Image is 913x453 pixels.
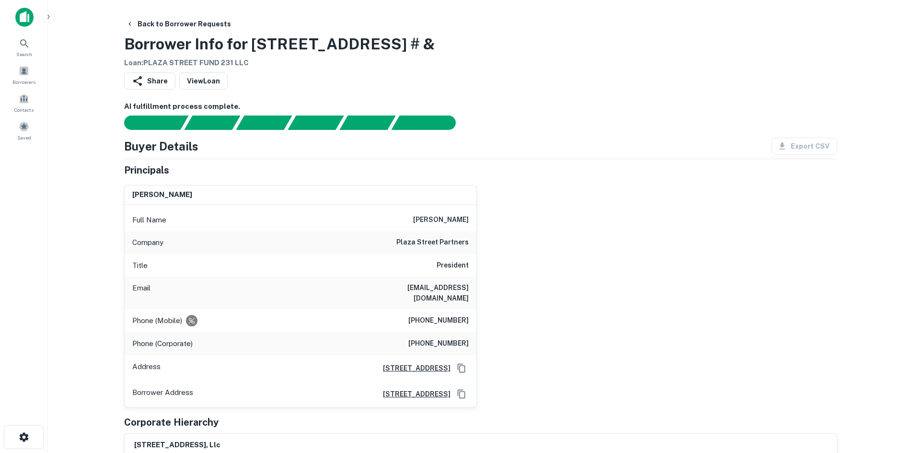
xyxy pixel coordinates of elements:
p: Phone (Corporate) [132,338,193,349]
a: Contacts [3,90,45,116]
h6: plaza street partners [396,237,469,248]
div: Principals found, AI now looking for contact information... [288,116,344,130]
span: Borrowers [12,78,35,86]
h6: [PHONE_NUMBER] [408,315,469,326]
a: ViewLoan [179,72,228,90]
p: Address [132,361,161,375]
span: Search [16,50,32,58]
span: Saved [17,134,31,141]
h6: Loan : PLAZA STREET FUND 231 LLC [124,58,435,69]
h4: Buyer Details [124,138,198,155]
span: Contacts [14,106,34,114]
h6: [PHONE_NUMBER] [408,338,469,349]
div: Documents found, AI parsing details... [236,116,292,130]
div: Requests to not be contacted at this number [186,315,197,326]
p: Full Name [132,214,166,226]
div: Principals found, still searching for contact information. This may take time... [339,116,395,130]
p: Phone (Mobile) [132,315,182,326]
h6: President [437,260,469,271]
a: Borrowers [3,62,45,88]
iframe: Chat Widget [865,346,913,392]
h6: [PERSON_NAME] [413,214,469,226]
img: capitalize-icon.png [15,8,34,27]
div: Sending borrower request to AI... [113,116,185,130]
a: [STREET_ADDRESS] [375,389,451,399]
h6: AI fulfillment process complete. [124,101,837,112]
a: Search [3,34,45,60]
h6: [EMAIL_ADDRESS][DOMAIN_NAME] [354,282,469,303]
p: Company [132,237,163,248]
h3: Borrower Info for [STREET_ADDRESS] # & [124,33,435,56]
div: Your request is received and processing... [184,116,240,130]
div: AI fulfillment process complete. [392,116,467,130]
h5: Corporate Hierarchy [124,415,219,430]
h6: [PERSON_NAME] [132,189,192,200]
a: [STREET_ADDRESS] [375,363,451,373]
a: Saved [3,117,45,143]
button: Share [124,72,175,90]
button: Copy Address [454,361,469,375]
button: Copy Address [454,387,469,401]
p: Title [132,260,148,271]
p: Borrower Address [132,387,193,401]
h5: Principals [124,163,169,177]
h6: [STREET_ADDRESS], llc [134,440,220,451]
button: Back to Borrower Requests [122,15,235,33]
p: Email [132,282,150,303]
